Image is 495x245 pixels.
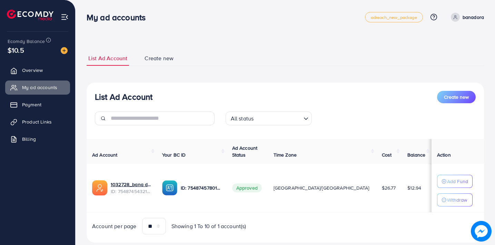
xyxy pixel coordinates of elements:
a: adreach_new_package [365,12,423,22]
button: Withdraw [437,193,473,206]
span: $10.5 [8,45,24,55]
h3: List Ad Account [95,92,152,102]
span: Cost [382,151,392,158]
img: ic-ba-acc.ded83a64.svg [162,180,177,195]
span: Balance [407,151,426,158]
img: logo [7,10,53,20]
button: Add Fund [437,175,473,188]
span: Action [437,151,451,158]
span: Overview [22,67,43,74]
span: My ad accounts [22,84,57,91]
span: Time Zone [274,151,297,158]
img: image [61,47,68,54]
span: [GEOGRAPHIC_DATA]/[GEOGRAPHIC_DATA] [274,184,369,191]
img: ic-ads-acc.e4c84228.svg [92,180,107,195]
span: Your BC ID [162,151,186,158]
button: Create new [437,91,476,103]
span: Ad Account [92,151,118,158]
div: <span class='underline'>1032728_bana dor ad account 1_1757579407255</span></br>7548745432170184711 [111,181,151,195]
span: Create new [145,54,174,62]
div: Search for option [226,111,312,125]
input: Search for option [256,112,300,124]
span: adreach_new_package [371,15,417,20]
span: $12.94 [407,184,422,191]
a: Payment [5,98,70,111]
span: Payment [22,101,41,108]
span: List Ad Account [88,54,127,62]
span: $26.77 [382,184,396,191]
p: Withdraw [447,196,467,204]
span: Create new [444,94,469,100]
span: ID: 7548745432170184711 [111,188,151,195]
span: All status [229,114,255,124]
p: ID: 7548745780125483025 [181,184,221,192]
span: Product Links [22,118,52,125]
a: banadora [448,13,484,22]
a: My ad accounts [5,81,70,94]
p: banadora [463,13,484,21]
h3: My ad accounts [87,12,151,22]
a: Product Links [5,115,70,129]
span: Ecomdy Balance [8,38,45,45]
a: Billing [5,132,70,146]
span: Approved [232,183,262,192]
span: Ad Account Status [232,145,258,158]
span: Billing [22,136,36,142]
a: Overview [5,63,70,77]
img: menu [61,13,69,21]
img: image [471,221,492,242]
span: Showing 1 To 10 of 1 account(s) [171,222,246,230]
p: Add Fund [447,177,468,185]
a: 1032728_bana dor ad account 1_1757579407255 [111,181,151,188]
span: Account per page [92,222,137,230]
